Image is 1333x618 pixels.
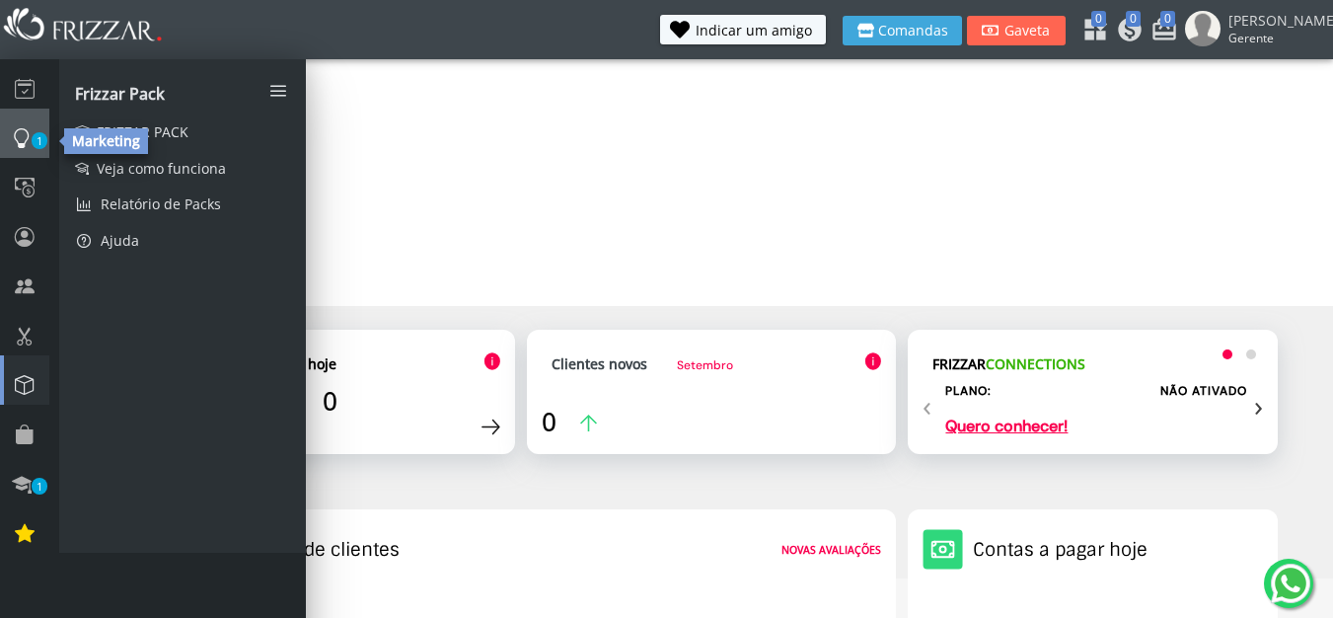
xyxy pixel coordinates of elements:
span: Setembro [677,357,733,373]
button: Indicar um amigo [660,15,826,44]
span: Gerente [1228,30,1317,46]
a: Relatório de Packs [59,186,306,222]
button: Comandas [843,16,962,45]
strong: FRIZZAR [932,354,1085,373]
div: Marketing [64,128,148,154]
span: CONNECTIONS [986,354,1085,373]
span: 0 [1126,11,1141,27]
label: NÃO ATIVADO [1160,383,1247,399]
span: Frizzar Pack [75,83,165,105]
strong: Clientes novos [552,354,647,373]
a: [PERSON_NAME] Gerente [1185,11,1323,50]
a: 0 [1150,16,1170,47]
a: Quero conhecer! [945,419,1068,434]
img: Ícone de um cofre [923,529,963,570]
a: Ajuda [59,221,306,258]
img: Ícone de seta para a direita [481,419,500,435]
span: 0 [323,383,337,419]
span: 0 [542,404,556,439]
span: 0 [1091,11,1106,27]
a: 0 [1081,16,1101,47]
img: whatsapp.png [1267,560,1314,607]
h2: Contas a pagar hoje [973,538,1148,562]
a: 0 [1116,16,1136,47]
img: Ícone de informação [483,352,500,371]
span: Veja como funciona [97,159,226,178]
span: Ajuda [101,231,139,250]
h2: Plano: [945,383,992,399]
span: Indicar um amigo [696,24,812,38]
a: Clientes novosSetembro [552,354,733,373]
span: Next [1254,385,1263,425]
img: Ícone de seta para a cima [580,415,597,431]
span: 1 [32,478,47,495]
span: Relatório de Packs [101,194,221,213]
span: FRIZZAR PACK [97,122,188,141]
button: Gaveta [967,16,1066,45]
span: Comandas [878,24,948,38]
a: 0 [542,404,597,439]
span: 0 [1160,11,1175,27]
span: [PERSON_NAME] [1228,11,1317,30]
a: Veja como funciona [59,149,306,186]
span: 1 [32,132,47,149]
span: Gaveta [1002,24,1052,38]
strong: Novas avaliações [781,543,881,557]
a: FRIZZAR PACK [59,113,306,149]
span: Previous [923,385,931,425]
img: Ícone de informação [864,352,881,371]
